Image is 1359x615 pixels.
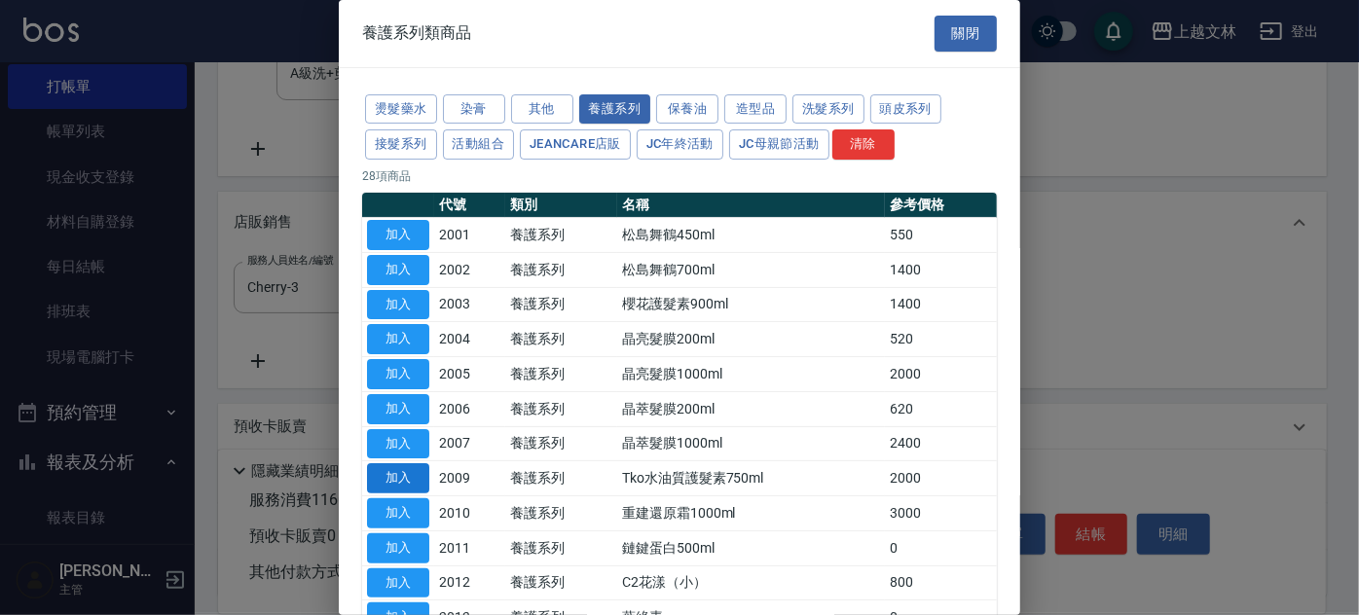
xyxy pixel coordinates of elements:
th: 參考價格 [885,193,997,218]
button: 接髮系列 [365,129,437,160]
button: 養護系列 [579,94,651,125]
button: 加入 [367,394,429,424]
td: 2001 [434,218,505,253]
span: 養護系列類商品 [362,23,471,43]
button: 活動組合 [443,129,515,160]
td: 2010 [434,496,505,531]
button: 加入 [367,568,429,598]
td: 晶萃髮膜1000ml [617,426,885,461]
td: 2011 [434,530,505,565]
button: 加入 [367,359,429,389]
td: 養護系列 [505,287,617,322]
td: 2005 [434,357,505,392]
td: 養護系列 [505,496,617,531]
button: 加入 [367,290,429,320]
button: 加入 [367,324,429,354]
td: 2002 [434,252,505,287]
td: 550 [885,218,997,253]
button: 造型品 [724,94,787,125]
button: JC母親節活動 [729,129,829,160]
td: 2000 [885,357,997,392]
td: 養護系列 [505,530,617,565]
button: JeanCare店販 [520,129,631,160]
button: 加入 [367,429,429,459]
td: 松島舞鶴450ml [617,218,885,253]
td: 620 [885,391,997,426]
button: 燙髮藥水 [365,94,437,125]
button: 頭皮系列 [870,94,942,125]
td: 2004 [434,322,505,357]
td: 520 [885,322,997,357]
td: 養護系列 [505,461,617,496]
th: 代號 [434,193,505,218]
td: 3000 [885,496,997,531]
td: 2012 [434,565,505,600]
button: 加入 [367,220,429,250]
button: 其他 [511,94,573,125]
td: 櫻花護髮素900ml [617,287,885,322]
button: 關閉 [935,16,997,52]
td: 800 [885,565,997,600]
th: 名稱 [617,193,885,218]
td: 養護系列 [505,565,617,600]
td: 2009 [434,461,505,496]
td: 2000 [885,461,997,496]
td: 養護系列 [505,252,617,287]
button: 加入 [367,533,429,563]
button: 保養油 [656,94,718,125]
td: Tko水油質護髮素750ml [617,461,885,496]
p: 28 項商品 [362,167,997,185]
td: 0 [885,530,997,565]
button: 加入 [367,255,429,285]
td: 松島舞鶴700ml [617,252,885,287]
th: 類別 [505,193,617,218]
td: 晶亮髮膜200ml [617,322,885,357]
td: 晶亮髮膜1000ml [617,357,885,392]
td: 養護系列 [505,391,617,426]
td: 養護系列 [505,322,617,357]
td: 2400 [885,426,997,461]
button: 加入 [367,498,429,528]
button: 洗髮系列 [792,94,864,125]
td: 2007 [434,426,505,461]
td: 晶萃髮膜200ml [617,391,885,426]
td: 1400 [885,287,997,322]
button: 染膏 [443,94,505,125]
td: 2003 [434,287,505,322]
td: 重建還原霜1000ml [617,496,885,531]
button: JC年終活動 [637,129,723,160]
td: 鏈鍵蛋白500ml [617,530,885,565]
td: C2花漾（小） [617,565,885,600]
td: 1400 [885,252,997,287]
td: 2006 [434,391,505,426]
td: 養護系列 [505,426,617,461]
td: 養護系列 [505,218,617,253]
button: 加入 [367,463,429,493]
button: 清除 [832,129,895,160]
td: 養護系列 [505,357,617,392]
